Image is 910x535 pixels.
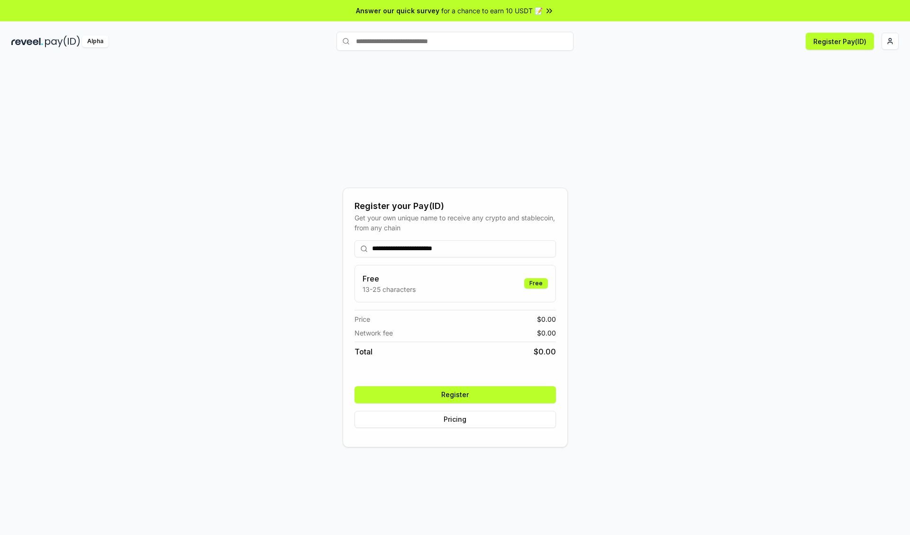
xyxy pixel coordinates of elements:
[534,346,556,357] span: $ 0.00
[355,411,556,428] button: Pricing
[355,199,556,213] div: Register your Pay(ID)
[355,314,370,324] span: Price
[356,6,439,16] span: Answer our quick survey
[441,6,543,16] span: for a chance to earn 10 USDT 📝
[355,328,393,338] span: Network fee
[45,36,80,47] img: pay_id
[363,284,416,294] p: 13-25 characters
[355,386,556,403] button: Register
[355,213,556,233] div: Get your own unique name to receive any crypto and stablecoin, from any chain
[537,328,556,338] span: $ 0.00
[11,36,43,47] img: reveel_dark
[524,278,548,289] div: Free
[82,36,109,47] div: Alpha
[363,273,416,284] h3: Free
[537,314,556,324] span: $ 0.00
[806,33,874,50] button: Register Pay(ID)
[355,346,373,357] span: Total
